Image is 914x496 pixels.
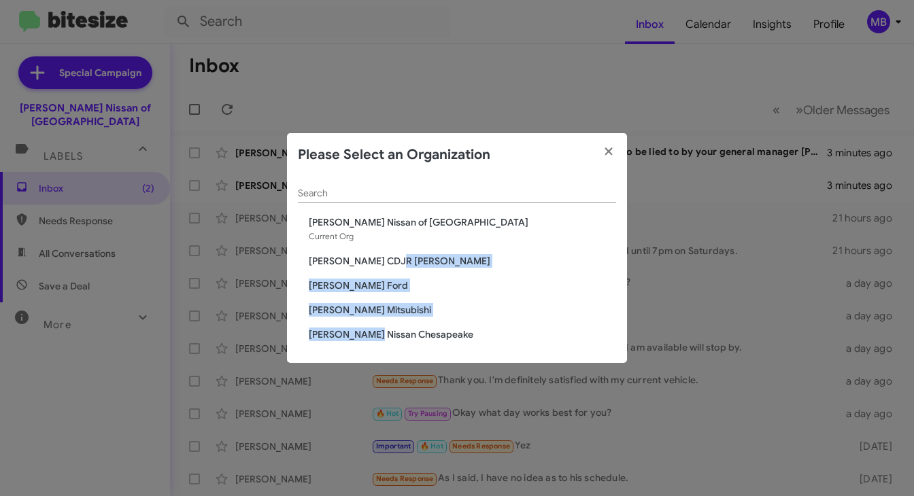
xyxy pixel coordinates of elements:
[309,303,616,317] span: [PERSON_NAME] Mitsubishi
[309,279,616,292] span: [PERSON_NAME] Ford
[309,215,616,229] span: [PERSON_NAME] Nissan of [GEOGRAPHIC_DATA]
[298,144,490,166] h2: Please Select an Organization
[309,327,616,341] span: [PERSON_NAME] Nissan Chesapeake
[309,254,616,268] span: [PERSON_NAME] CDJR [PERSON_NAME]
[309,231,354,241] span: Current Org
